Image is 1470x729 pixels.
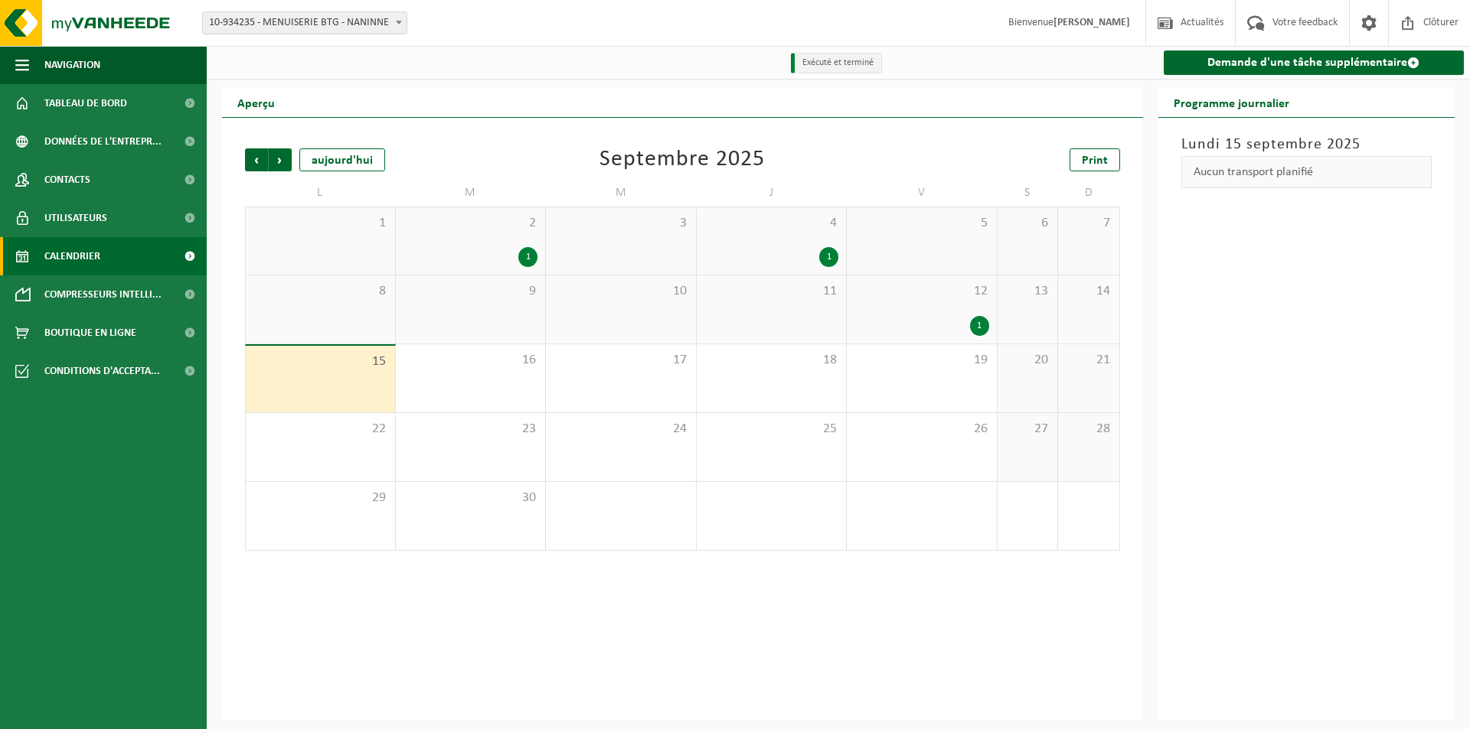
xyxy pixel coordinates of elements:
[403,490,538,506] span: 30
[245,148,268,171] span: Précédent
[44,275,162,314] span: Compresseurs intelli...
[554,421,688,438] span: 24
[704,283,839,300] span: 11
[704,352,839,369] span: 18
[269,148,292,171] span: Suivant
[253,353,387,370] span: 15
[1158,87,1305,117] h2: Programme journalier
[819,247,838,267] div: 1
[697,179,848,207] td: J
[1082,155,1108,167] span: Print
[1164,50,1465,75] a: Demande d'une tâche supplémentaire
[1066,283,1111,300] span: 14
[554,283,688,300] span: 10
[1070,148,1120,171] a: Print
[44,237,100,275] span: Calendrier
[403,283,538,300] span: 9
[44,314,136,352] span: Boutique en ligne
[1181,156,1432,188] div: Aucun transport planifié
[253,283,387,300] span: 8
[403,215,538,232] span: 2
[253,490,387,506] span: 29
[704,421,839,438] span: 25
[1058,179,1119,207] td: D
[222,87,290,117] h2: Aperçu
[854,215,989,232] span: 5
[546,179,697,207] td: M
[998,179,1059,207] td: S
[245,179,396,207] td: L
[704,215,839,232] span: 4
[299,148,385,171] div: aujourd'hui
[554,215,688,232] span: 3
[253,215,387,232] span: 1
[518,247,537,267] div: 1
[1053,17,1130,28] strong: [PERSON_NAME]
[854,283,989,300] span: 12
[599,148,765,171] div: Septembre 2025
[202,11,407,34] span: 10-934235 - MENUISERIE BTG - NANINNE
[1181,133,1432,156] h3: Lundi 15 septembre 2025
[403,421,538,438] span: 23
[854,352,989,369] span: 19
[403,352,538,369] span: 16
[396,179,547,207] td: M
[554,352,688,369] span: 17
[44,84,127,122] span: Tableau de bord
[44,352,160,390] span: Conditions d'accepta...
[1005,421,1050,438] span: 27
[44,199,107,237] span: Utilisateurs
[1066,215,1111,232] span: 7
[1005,352,1050,369] span: 20
[1066,352,1111,369] span: 21
[1005,283,1050,300] span: 13
[203,12,407,34] span: 10-934235 - MENUISERIE BTG - NANINNE
[1005,215,1050,232] span: 6
[791,53,882,73] li: Exécuté et terminé
[854,421,989,438] span: 26
[1066,421,1111,438] span: 28
[44,161,90,199] span: Contacts
[44,46,100,84] span: Navigation
[970,316,989,336] div: 1
[847,179,998,207] td: V
[253,421,387,438] span: 22
[44,122,162,161] span: Données de l'entrepr...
